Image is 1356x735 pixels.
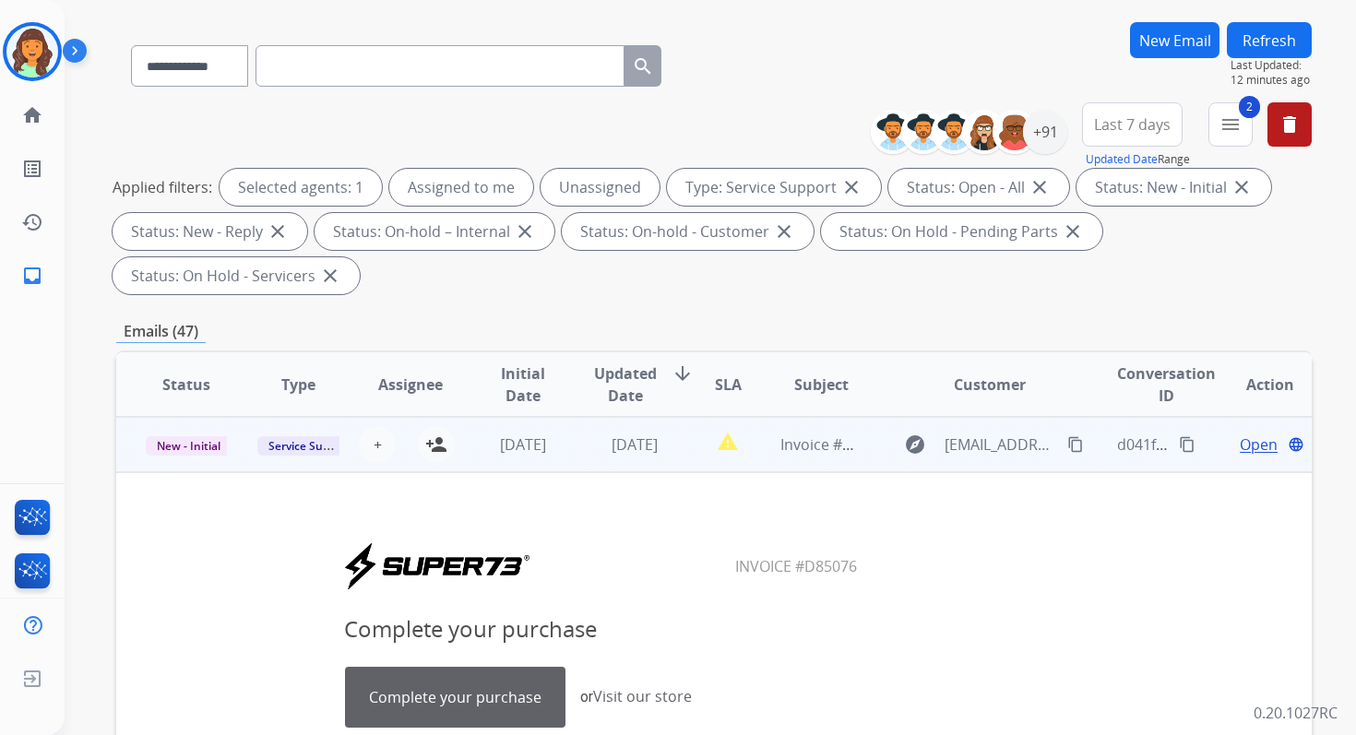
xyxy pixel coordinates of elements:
[1231,73,1312,88] span: 12 minutes ago
[579,684,693,709] td: or
[1208,102,1253,147] button: 2
[667,169,881,206] div: Type: Service Support
[1094,121,1171,128] span: Last 7 days
[482,362,563,407] span: Initial Date
[715,373,742,396] span: SLA
[717,431,739,453] mat-icon: report_problem
[735,556,857,576] span: Invoice #D85076
[1130,22,1219,58] button: New Email
[562,213,814,250] div: Status: On-hold - Customer
[794,373,849,396] span: Subject
[1240,433,1278,456] span: Open
[21,211,43,233] mat-icon: history
[954,373,1026,396] span: Customer
[113,176,212,198] p: Applied filters:
[1117,362,1216,407] span: Conversation ID
[319,265,341,287] mat-icon: close
[1179,436,1195,453] mat-icon: content_copy
[113,213,307,250] div: Status: New - Reply
[514,220,536,243] mat-icon: close
[389,169,533,206] div: Assigned to me
[1062,220,1084,243] mat-icon: close
[346,668,565,727] a: Complete your purchase
[116,320,206,343] p: Emails (47)
[773,220,795,243] mat-icon: close
[1231,58,1312,73] span: Last Updated:
[359,426,396,463] button: +
[1029,176,1051,198] mat-icon: close
[1199,352,1312,417] th: Action
[344,612,859,646] h2: Complete your purchase
[1239,96,1260,118] span: 2
[500,434,546,455] span: [DATE]
[257,436,363,456] span: Service Support
[593,686,692,706] a: Visit our store
[1219,113,1242,136] mat-icon: menu
[840,176,862,198] mat-icon: close
[632,55,654,77] mat-icon: search
[904,433,926,456] mat-icon: explore
[821,213,1102,250] div: Status: On Hold - Pending Parts
[1279,113,1301,136] mat-icon: delete
[6,26,58,77] img: avatar
[146,436,232,456] span: New - Initial
[1288,436,1304,453] mat-icon: language
[281,373,315,396] span: Type
[21,104,43,126] mat-icon: home
[1254,702,1338,724] p: 0.20.1027RC
[1086,151,1190,167] span: Range
[1227,22,1312,58] button: Refresh
[162,373,210,396] span: Status
[220,169,382,206] div: Selected agents: 1
[612,434,658,455] span: [DATE]
[1076,169,1271,206] div: Status: New - Initial
[1067,436,1084,453] mat-icon: content_copy
[1082,102,1183,147] button: Last 7 days
[888,169,1069,206] div: Status: Open - All
[21,265,43,287] mat-icon: inbox
[1086,152,1158,167] button: Updated Date
[672,362,694,385] mat-icon: arrow_downward
[1231,176,1253,198] mat-icon: close
[780,434,895,455] span: Invoice #D85076
[1023,110,1067,154] div: +91
[425,433,447,456] mat-icon: person_add
[267,220,289,243] mat-icon: close
[374,433,382,456] span: +
[315,213,554,250] div: Status: On-hold – Internal
[541,169,660,206] div: Unassigned
[945,433,1057,456] span: [EMAIL_ADDRESS][DOMAIN_NAME]
[113,257,360,294] div: Status: On Hold - Servicers
[345,543,529,589] img: SUPER73
[21,158,43,180] mat-icon: list_alt
[378,373,443,396] span: Assignee
[594,362,657,407] span: Updated Date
